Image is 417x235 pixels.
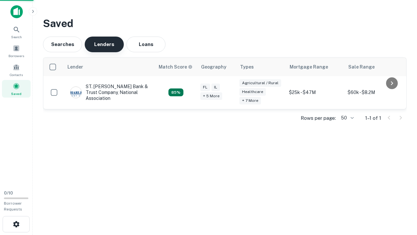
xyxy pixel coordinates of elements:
td: $60k - $8.2M [344,76,403,109]
div: + 5 more [200,92,222,100]
div: Geography [201,63,226,71]
div: Capitalize uses an advanced AI algorithm to match your search with the best lender. The match sco... [159,63,193,70]
div: ST. [PERSON_NAME] Bank & Trust Company, National Association [70,84,148,102]
a: Saved [2,80,31,98]
button: Searches [43,37,82,52]
th: Capitalize uses an advanced AI algorithm to match your search with the best lender. The match sco... [155,58,197,76]
h6: Match Score [159,63,191,70]
span: Borrower Requests [4,201,22,211]
span: Search [11,34,22,39]
th: Mortgage Range [286,58,344,76]
button: Loans [126,37,165,52]
a: Search [2,23,31,41]
th: Types [236,58,286,76]
th: Sale Range [344,58,403,76]
h3: Saved [43,16,407,31]
a: Borrowers [2,42,31,60]
p: Rows per page: [301,114,336,122]
div: Mortgage Range [290,63,328,71]
div: IL [211,84,220,91]
span: 0 / 10 [4,191,13,196]
img: capitalize-icon.png [10,5,23,18]
div: Lender [67,63,83,71]
button: Lenders [85,37,124,52]
div: Types [240,63,254,71]
div: Agricultural / Rural [239,79,281,87]
th: Lender [64,58,155,76]
div: Capitalize uses an advanced AI algorithm to match your search with the best lender. The match sco... [168,88,183,96]
div: + 7 more [239,97,261,104]
span: Borrowers [8,53,24,58]
span: Saved [11,91,22,96]
th: Geography [197,58,236,76]
a: Contacts [2,61,31,79]
p: 1–1 of 1 [365,114,381,122]
div: Sale Range [348,63,375,71]
td: $25k - $47M [286,76,344,109]
img: picture [70,87,81,98]
iframe: Chat Widget [384,183,417,214]
div: 50 [338,113,355,123]
span: Contacts [10,72,23,77]
div: FL [200,84,210,91]
div: Healthcare [239,88,266,96]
